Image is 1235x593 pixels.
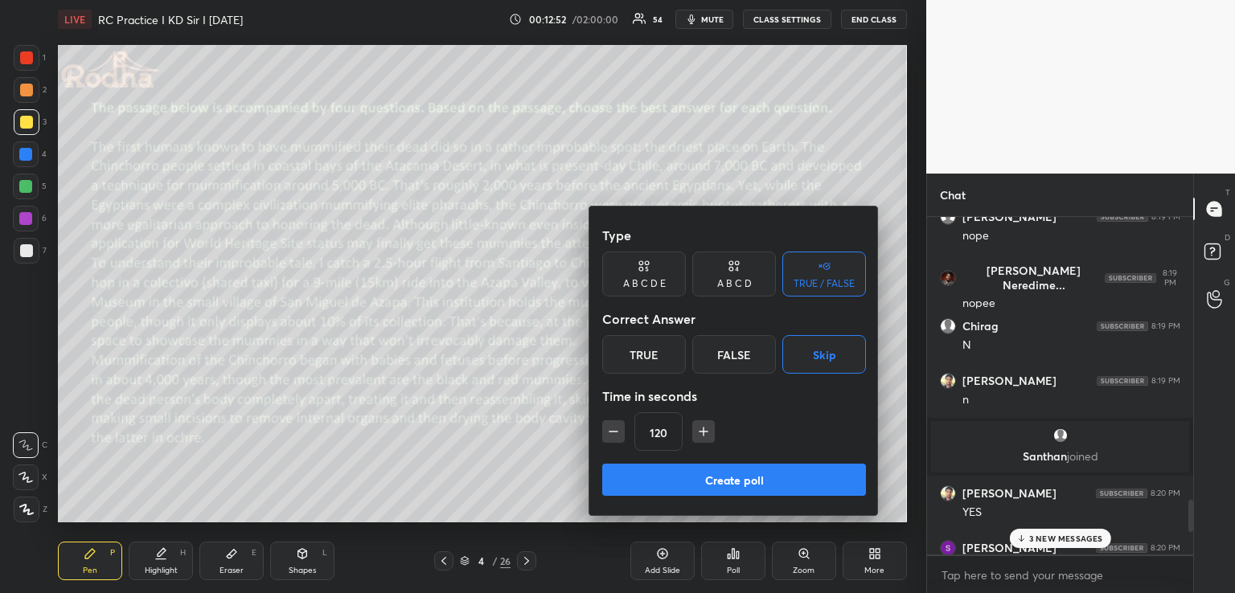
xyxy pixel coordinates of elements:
[717,279,752,288] div: A B C D
[602,464,866,496] button: Create poll
[782,335,866,374] button: Skip
[602,303,866,335] div: Correct Answer
[794,279,855,288] div: TRUE / FALSE
[602,380,866,412] div: Time in seconds
[692,335,776,374] div: False
[602,219,866,252] div: Type
[602,335,686,374] div: True
[623,279,666,288] div: A B C D E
